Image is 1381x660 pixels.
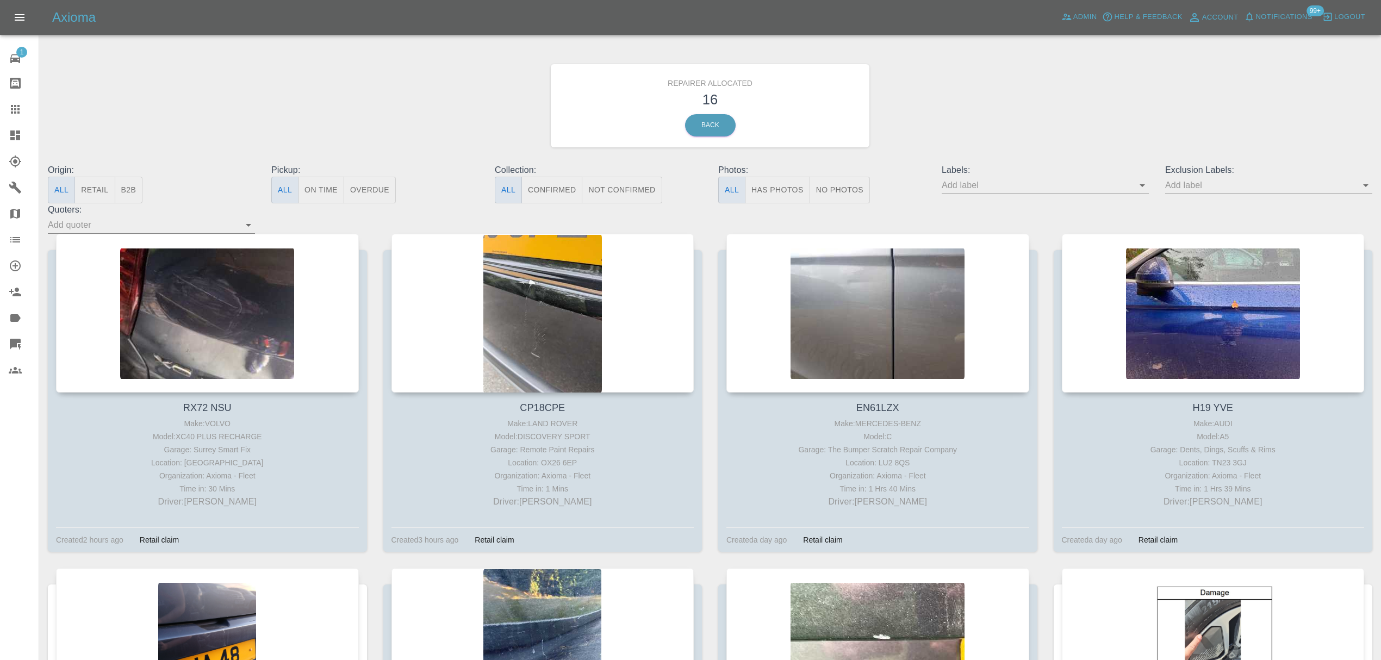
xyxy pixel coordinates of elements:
[1065,482,1362,495] div: Time in: 1 Hrs 39 Mins
[183,402,232,413] a: RX72 NSU
[1185,9,1241,26] a: Account
[394,430,692,443] div: Model: DISCOVERY SPORT
[59,417,356,430] div: Make: VOLVO
[795,533,850,546] div: Retail claim
[344,177,396,203] button: Overdue
[132,533,187,546] div: Retail claim
[1165,164,1372,177] p: Exclusion Labels:
[521,177,582,203] button: Confirmed
[856,402,899,413] a: EN61LZX
[466,533,522,546] div: Retail claim
[1193,402,1233,413] a: H19 YVE
[271,177,298,203] button: All
[59,430,356,443] div: Model: XC40 PLUS RECHARGE
[559,89,862,110] h3: 16
[59,469,356,482] div: Organization: Axioma - Fleet
[810,177,870,203] button: No Photos
[729,469,1027,482] div: Organization: Axioma - Fleet
[1334,11,1365,23] span: Logout
[59,495,356,508] p: Driver: [PERSON_NAME]
[74,177,115,203] button: Retail
[1165,177,1356,194] input: Add label
[59,456,356,469] div: Location: [GEOGRAPHIC_DATA]
[1114,11,1182,23] span: Help & Feedback
[1358,178,1373,193] button: Open
[1065,443,1362,456] div: Garage: Dents, Dings, Scuffs & Rims
[1062,533,1122,546] div: Created a day ago
[726,533,787,546] div: Created a day ago
[48,164,255,177] p: Origin:
[495,164,702,177] p: Collection:
[48,203,255,216] p: Quoters:
[745,177,810,203] button: Has Photos
[718,164,925,177] p: Photos:
[16,47,27,58] span: 1
[7,4,33,30] button: Open drawer
[718,177,745,203] button: All
[391,533,459,546] div: Created 3 hours ago
[1256,11,1312,23] span: Notifications
[729,482,1027,495] div: Time in: 1 Hrs 40 Mins
[1099,9,1185,26] button: Help & Feedback
[59,443,356,456] div: Garage: Surrey Smart Fix
[1065,417,1362,430] div: Make: AUDI
[394,417,692,430] div: Make: LAND ROVER
[1065,495,1362,508] p: Driver: [PERSON_NAME]
[48,216,239,233] input: Add quoter
[241,217,256,233] button: Open
[729,417,1027,430] div: Make: MERCEDES-BENZ
[48,177,75,203] button: All
[942,164,1149,177] p: Labels:
[942,177,1133,194] input: Add label
[394,482,692,495] div: Time in: 1 Mins
[298,177,344,203] button: On Time
[495,177,522,203] button: All
[582,177,662,203] button: Not Confirmed
[56,533,123,546] div: Created 2 hours ago
[1065,469,1362,482] div: Organization: Axioma - Fleet
[1130,533,1186,546] div: Retail claim
[685,114,736,136] a: Back
[1065,456,1362,469] div: Location: TN23 3GJ
[1202,11,1239,24] span: Account
[394,456,692,469] div: Location: OX26 6EP
[729,456,1027,469] div: Location: LU2 8QS
[115,177,143,203] button: B2B
[1135,178,1150,193] button: Open
[729,495,1027,508] p: Driver: [PERSON_NAME]
[59,482,356,495] div: Time in: 30 Mins
[1241,9,1315,26] button: Notifications
[520,402,565,413] a: CP18CPE
[271,164,478,177] p: Pickup:
[52,9,96,26] h5: Axioma
[1307,5,1324,16] span: 99+
[1073,11,1097,23] span: Admin
[559,72,862,89] h6: Repairer Allocated
[1059,9,1100,26] a: Admin
[394,443,692,456] div: Garage: Remote Paint Repairs
[729,443,1027,456] div: Garage: The Bumper Scratch Repair Company
[1320,9,1368,26] button: Logout
[394,495,692,508] p: Driver: [PERSON_NAME]
[394,469,692,482] div: Organization: Axioma - Fleet
[1065,430,1362,443] div: Model: A5
[729,430,1027,443] div: Model: C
